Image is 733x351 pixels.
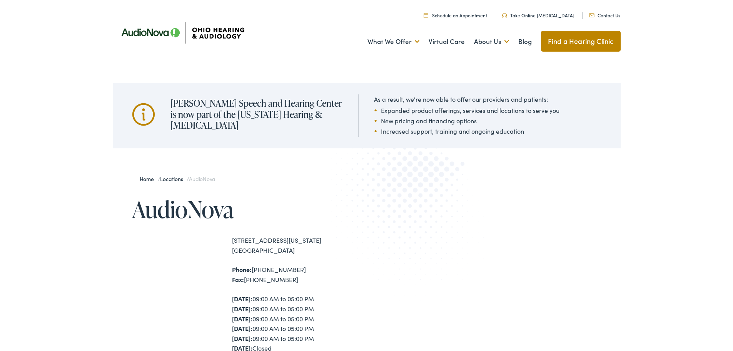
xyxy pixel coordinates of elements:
a: Virtual Care [429,27,465,56]
img: Mail icon representing email contact with Ohio Hearing in Cincinnati, OH [589,13,594,17]
li: Increased support, training and ongoing education [374,126,559,136]
li: New pricing and financing options [374,116,559,125]
strong: [DATE]: [232,314,252,323]
h2: [PERSON_NAME] Speech and Hearing Center is now part of the [US_STATE] Hearing & [MEDICAL_DATA] [170,98,343,131]
a: Find a Hearing Clinic [541,31,621,52]
a: Locations [160,175,187,183]
a: What We Offer [367,27,419,56]
span: / / [140,175,215,183]
div: As a result, we're now able to offer our providers and patients: [374,94,559,104]
strong: [DATE]: [232,294,252,303]
strong: Phone: [232,265,252,274]
strong: [DATE]: [232,304,252,313]
strong: Fax: [232,275,244,284]
li: Expanded product offerings, services and locations to serve you [374,106,559,115]
a: Schedule an Appointment [424,12,487,18]
h1: AudioNova [132,196,367,222]
strong: [DATE]: [232,334,252,343]
img: Headphones icone to schedule online hearing test in Cincinnati, OH [502,13,507,18]
a: About Us [474,27,509,56]
span: AudioNova [189,175,215,183]
img: Calendar Icon to schedule a hearing appointment in Cincinnati, OH [424,13,428,18]
a: Take Online [MEDICAL_DATA] [502,12,574,18]
a: Blog [518,27,532,56]
a: Contact Us [589,12,620,18]
div: [PHONE_NUMBER] [PHONE_NUMBER] [232,265,367,284]
strong: [DATE]: [232,324,252,333]
a: Home [140,175,158,183]
div: [STREET_ADDRESS][US_STATE] [GEOGRAPHIC_DATA] [232,235,367,255]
